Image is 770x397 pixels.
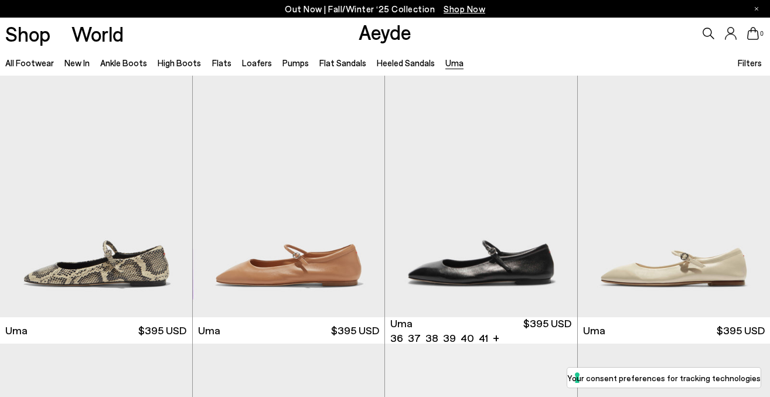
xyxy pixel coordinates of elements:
span: Navigate to /collections/new-in [444,4,485,14]
a: Pumps [282,57,309,68]
a: Next slide Previous slide [385,76,577,317]
span: Uma [583,323,605,338]
span: $395 USD [331,323,379,338]
p: Out Now | Fall/Winter ‘25 Collection [285,2,485,16]
a: High Boots [158,57,201,68]
a: Uma [445,57,464,68]
li: 37 [408,331,421,345]
span: $395 USD [138,323,186,338]
li: 36 [390,331,403,345]
a: Uma 36 37 38 39 40 41 + $395 USD [385,317,577,344]
a: Heeled Sandals [377,57,435,68]
a: All Footwear [5,57,54,68]
a: Aeyde [359,19,411,44]
img: Uma Mary-Jane Flats [193,76,385,317]
li: + [493,330,499,345]
a: World [71,23,124,44]
a: Shop [5,23,50,44]
span: Filters [738,57,762,68]
span: Uma [390,316,413,331]
span: Uma [198,323,220,338]
li: 38 [425,331,438,345]
label: Your consent preferences for tracking technologies [567,372,761,384]
span: $395 USD [523,316,571,345]
span: 0 [759,30,765,37]
a: Flats [212,57,231,68]
div: 1 / 6 [385,76,577,317]
ul: variant [390,331,485,345]
img: Uma Mary-Jane Flats [385,76,577,317]
button: Your consent preferences for tracking technologies [567,368,761,388]
a: Flat Sandals [319,57,366,68]
span: Uma [5,323,28,338]
span: $395 USD [717,323,765,338]
a: New In [64,57,90,68]
li: 39 [443,331,456,345]
li: 40 [461,331,474,345]
a: Uma $395 USD [193,317,385,344]
a: 0 [747,27,759,40]
li: 41 [479,331,488,345]
a: Ankle Boots [100,57,147,68]
a: Loafers [242,57,272,68]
